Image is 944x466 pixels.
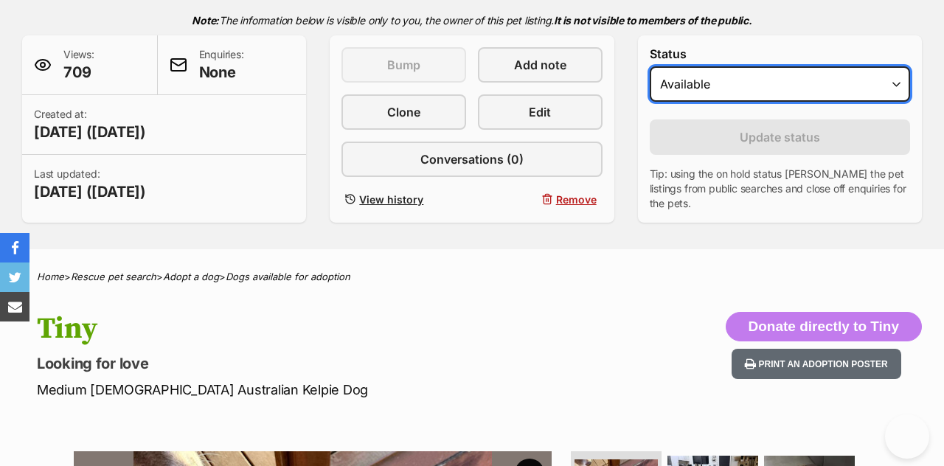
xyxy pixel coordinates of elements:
p: The information below is visible only to you, the owner of this pet listing. [22,5,922,35]
iframe: Help Scout Beacon - Open [885,414,929,459]
p: Looking for love [37,353,577,374]
p: Views: [63,47,94,83]
span: [DATE] ([DATE]) [34,122,146,142]
button: Remove [478,189,603,210]
button: Bump [341,47,466,83]
button: Print an adoption poster [732,349,901,379]
span: Conversations (0) [420,150,524,168]
span: Remove [556,192,597,207]
span: Edit [529,103,551,121]
h1: Tiny [37,312,577,346]
p: Last updated: [34,167,146,202]
label: Status [650,47,910,60]
a: Home [37,271,64,282]
strong: Note: [192,14,219,27]
p: Tip: using the on hold status [PERSON_NAME] the pet listings from public searches and close off e... [650,167,910,211]
a: Conversations (0) [341,142,602,177]
a: View history [341,189,466,210]
span: Add note [514,56,566,74]
a: Clone [341,94,466,130]
p: Created at: [34,107,146,142]
a: Adopt a dog [163,271,219,282]
a: Edit [478,94,603,130]
span: Bump [387,56,420,74]
p: Enquiries: [199,47,244,83]
span: Clone [387,103,420,121]
span: 709 [63,62,94,83]
span: Update status [740,128,820,146]
a: Rescue pet search [71,271,156,282]
strong: It is not visible to members of the public. [554,14,752,27]
a: Dogs available for adoption [226,271,350,282]
p: Medium [DEMOGRAPHIC_DATA] Australian Kelpie Dog [37,380,577,400]
button: Donate directly to Tiny [726,312,922,341]
span: None [199,62,244,83]
a: Add note [478,47,603,83]
button: Update status [650,119,910,155]
span: View history [359,192,423,207]
span: [DATE] ([DATE]) [34,181,146,202]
